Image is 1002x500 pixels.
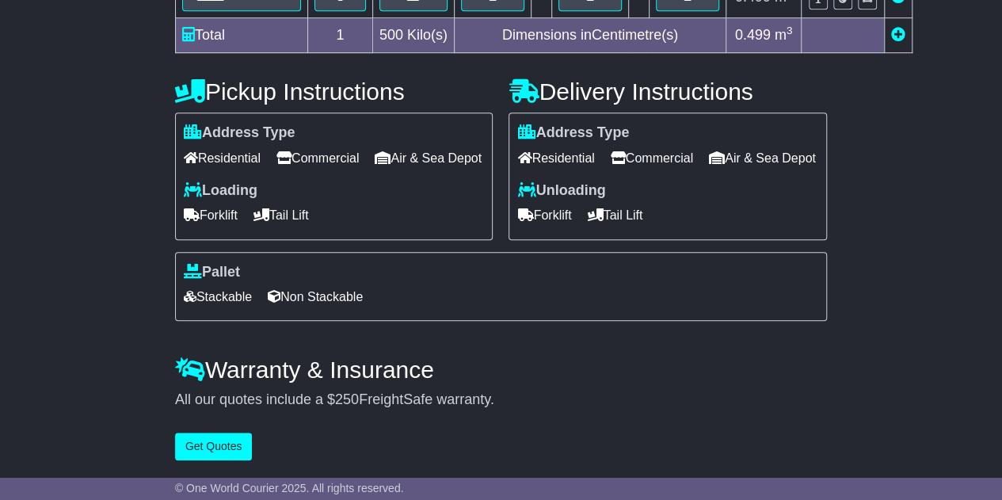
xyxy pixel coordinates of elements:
[184,182,257,200] label: Loading
[253,203,309,227] span: Tail Lift
[268,284,363,309] span: Non Stackable
[587,203,642,227] span: Tail Lift
[307,18,372,53] td: 1
[372,18,454,53] td: Kilo(s)
[454,18,726,53] td: Dimensions in Centimetre(s)
[184,284,252,309] span: Stackable
[184,203,238,227] span: Forklift
[175,357,827,383] h4: Warranty & Insurance
[509,78,827,105] h4: Delivery Instructions
[517,124,629,142] label: Address Type
[891,27,905,43] a: Add new item
[517,203,571,227] span: Forklift
[175,391,827,409] div: All our quotes include a $ FreightSafe warranty.
[775,27,793,43] span: m
[517,182,605,200] label: Unloading
[735,27,771,43] span: 0.499
[787,25,793,36] sup: 3
[175,433,253,460] button: Get Quotes
[517,146,594,170] span: Residential
[184,124,295,142] label: Address Type
[184,146,261,170] span: Residential
[175,482,404,494] span: © One World Courier 2025. All rights reserved.
[375,146,482,170] span: Air & Sea Depot
[335,391,359,407] span: 250
[379,27,403,43] span: 500
[276,146,359,170] span: Commercial
[175,18,307,53] td: Total
[611,146,693,170] span: Commercial
[175,78,493,105] h4: Pickup Instructions
[709,146,816,170] span: Air & Sea Depot
[184,264,240,281] label: Pallet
